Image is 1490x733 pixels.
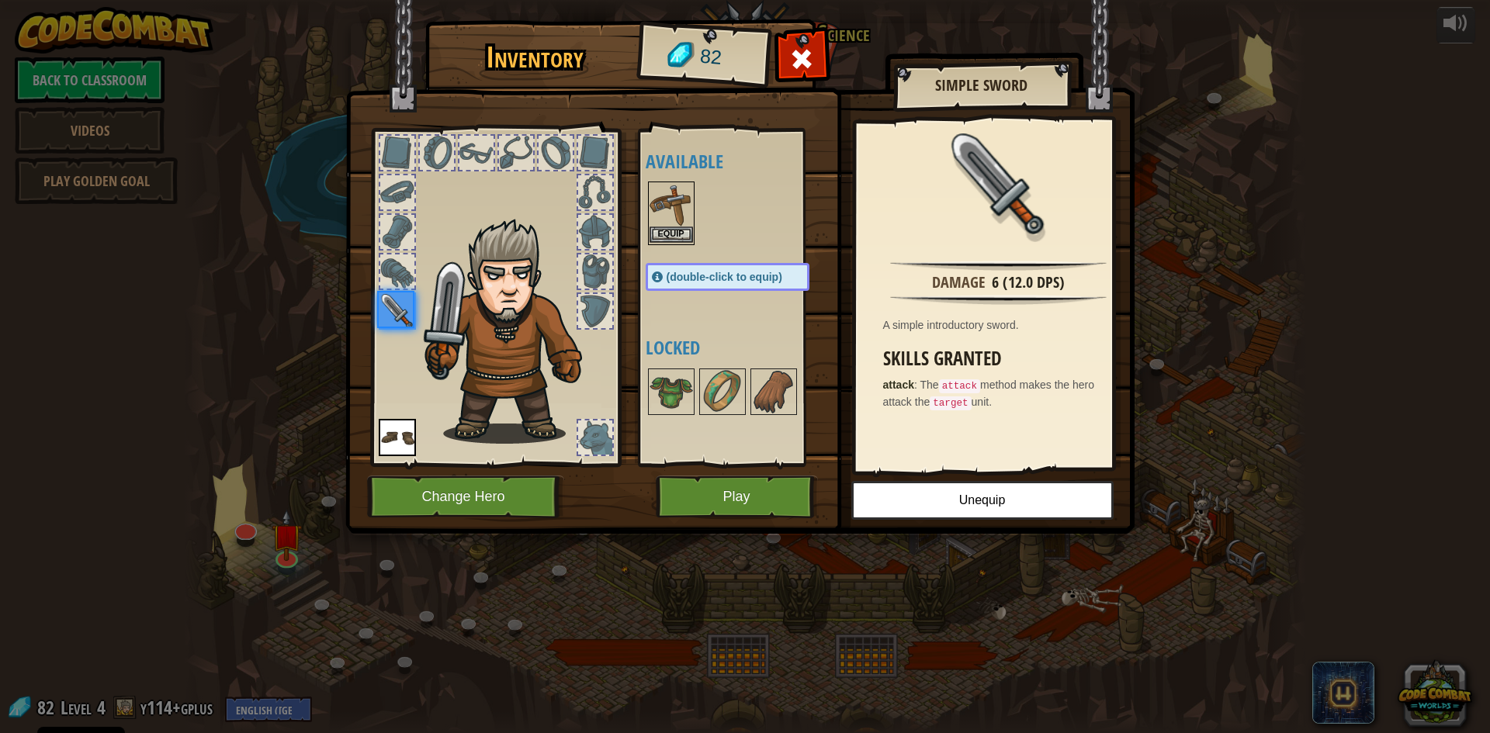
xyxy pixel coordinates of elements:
[883,379,914,391] strong: attack
[646,337,840,358] h4: Locked
[851,481,1114,520] button: Unequip
[650,370,693,413] img: portrait.png
[932,271,986,294] div: Damage
[914,379,920,391] span: :
[367,475,564,518] button: Change Hero
[752,370,795,413] img: portrait.png
[650,183,693,226] img: portrait.png
[948,133,1049,234] img: portrait.png
[992,271,1065,294] div: 6 (12.0 DPS)
[883,348,1122,369] h3: Skills Granted
[379,419,416,456] img: portrait.png
[646,151,840,171] h4: Available
[701,370,744,413] img: portrait.png
[650,226,693,243] button: Equip
[883,317,1122,333] div: A simple introductory sword.
[930,396,971,410] code: target
[890,295,1106,305] img: hr.png
[939,379,980,393] code: attack
[890,261,1106,271] img: hr.png
[667,271,782,283] span: (double-click to equip)
[418,218,608,444] img: hair_m2.png
[436,41,634,74] h1: Inventory
[909,77,1055,94] h2: Simple Sword
[698,43,722,72] span: 82
[656,475,818,518] button: Play
[883,379,1095,408] span: The method makes the hero attack the unit.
